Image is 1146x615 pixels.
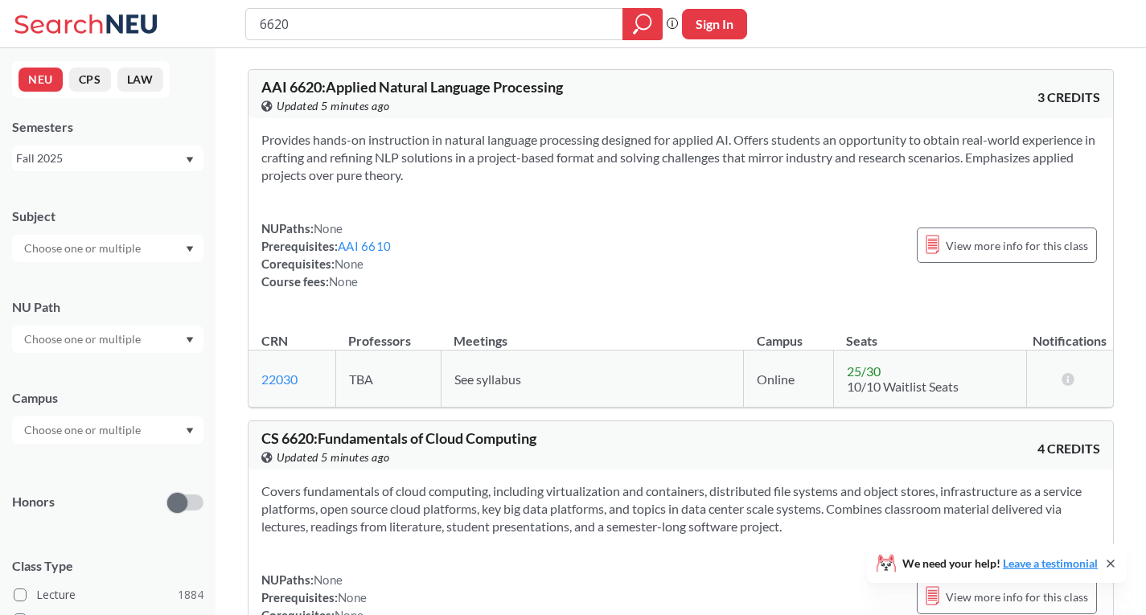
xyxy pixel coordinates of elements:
div: Campus [12,389,203,407]
span: View more info for this class [946,236,1088,256]
td: Online [744,351,834,408]
span: None [314,572,343,587]
th: Meetings [441,316,743,351]
span: We need your help! [902,558,1098,569]
a: 22030 [261,371,298,387]
th: Seats [833,316,1026,351]
td: TBA [335,351,441,408]
div: Dropdown arrow [12,326,203,353]
svg: Dropdown arrow [186,428,194,434]
svg: Dropdown arrow [186,337,194,343]
input: Class, professor, course number, "phrase" [258,10,611,38]
a: Leave a testimonial [1003,556,1098,570]
div: CRN [261,332,288,350]
div: Fall 2025Dropdown arrow [12,146,203,171]
button: CPS [69,68,111,92]
th: Notifications [1027,316,1114,351]
span: 10/10 Waitlist Seats [847,379,959,394]
span: None [329,274,358,289]
span: See syllabus [454,371,521,387]
span: None [335,256,364,271]
span: CS 6620 : Fundamentals of Cloud Computing [261,429,536,447]
section: Provides hands-on instruction in natural language processing designed for applied AI. Offers stud... [261,131,1100,184]
span: 1884 [178,586,203,604]
div: magnifying glass [622,8,663,40]
a: AAI 6610 [338,239,391,253]
th: Campus [744,316,834,351]
div: Dropdown arrow [12,235,203,262]
input: Choose one or multiple [16,239,151,258]
input: Choose one or multiple [16,330,151,349]
div: Fall 2025 [16,150,184,167]
div: NUPaths: Prerequisites: Corequisites: Course fees: [261,219,391,290]
span: None [314,221,343,236]
svg: Dropdown arrow [186,246,194,252]
div: Subject [12,207,203,225]
label: Lecture [14,584,203,605]
button: LAW [117,68,163,92]
svg: Dropdown arrow [186,157,194,163]
span: 4 CREDITS [1037,440,1100,457]
section: Covers fundamentals of cloud computing, including virtualization and containers, distributed file... [261,482,1100,535]
div: Semesters [12,118,203,136]
span: View more info for this class [946,587,1088,607]
input: Choose one or multiple [16,420,151,440]
div: NU Path [12,298,203,316]
span: 25 / 30 [847,363,881,379]
button: NEU [18,68,63,92]
button: Sign In [682,9,747,39]
span: Updated 5 minutes ago [277,449,390,466]
svg: magnifying glass [633,13,652,35]
span: None [338,590,367,605]
span: AAI 6620 : Applied Natural Language Processing [261,78,563,96]
span: Class Type [12,557,203,575]
span: 3 CREDITS [1037,88,1100,106]
p: Honors [12,493,55,511]
div: Dropdown arrow [12,416,203,444]
span: Updated 5 minutes ago [277,97,390,115]
th: Professors [335,316,441,351]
